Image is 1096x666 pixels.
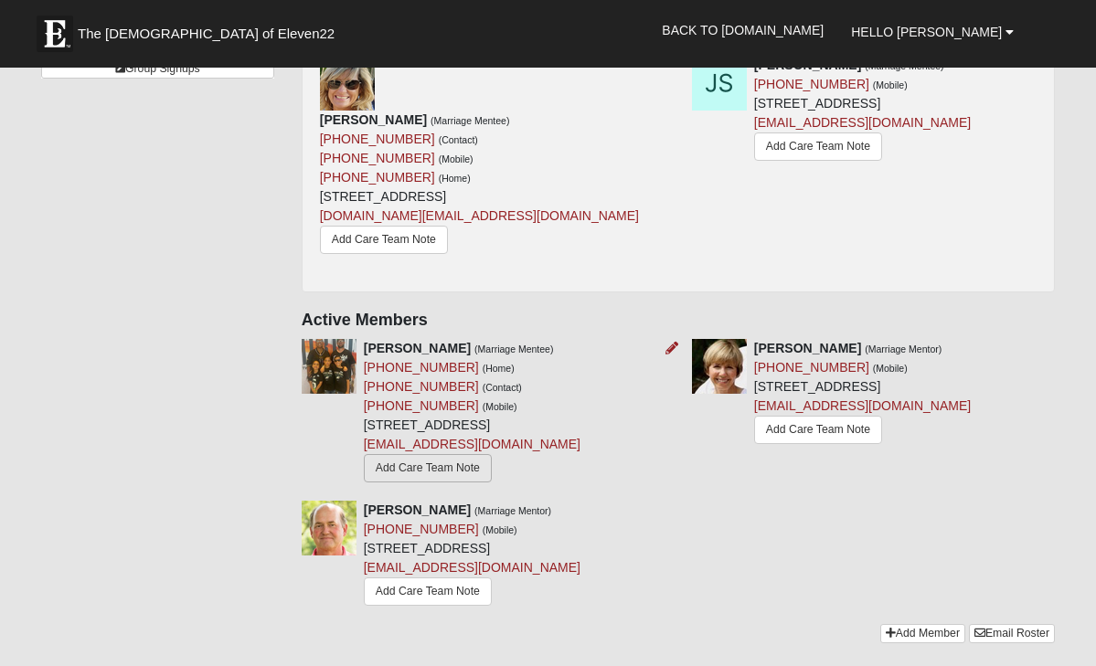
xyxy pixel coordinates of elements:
[873,79,908,90] small: (Mobile)
[78,25,335,43] span: The [DEMOGRAPHIC_DATA] of Eleven22
[320,132,435,146] a: [PHONE_NUMBER]
[431,115,509,126] small: (Marriage Mentee)
[439,173,471,184] small: (Home)
[320,208,639,223] a: [DOMAIN_NAME][EMAIL_ADDRESS][DOMAIN_NAME]
[439,153,474,164] small: (Mobile)
[754,360,869,375] a: [PHONE_NUMBER]
[969,624,1055,643] a: Email Roster
[364,577,492,606] a: Add Care Team Note
[754,416,882,444] a: Add Care Team Note
[320,151,435,165] a: [PHONE_NUMBER]
[364,502,471,517] strong: [PERSON_NAME]
[364,341,471,355] strong: [PERSON_NAME]
[364,379,479,394] a: [PHONE_NUMBER]
[754,341,861,355] strong: [PERSON_NAME]
[754,115,971,130] a: [EMAIL_ADDRESS][DOMAIN_NAME]
[41,59,274,79] a: Group Signups
[364,339,580,487] div: [STREET_ADDRESS]
[474,505,551,516] small: (Marriage Mentor)
[483,363,515,374] small: (Home)
[320,111,639,260] div: [STREET_ADDRESS]
[483,382,522,393] small: (Contact)
[364,437,580,451] a: [EMAIL_ADDRESS][DOMAIN_NAME]
[873,363,908,374] small: (Mobile)
[880,624,965,643] a: Add Member
[837,9,1027,55] a: Hello [PERSON_NAME]
[439,134,478,145] small: (Contact)
[483,401,517,412] small: (Mobile)
[754,339,971,449] div: [STREET_ADDRESS]
[648,7,837,53] a: Back to [DOMAIN_NAME]
[754,77,869,91] a: [PHONE_NUMBER]
[302,311,1055,331] h4: Active Members
[851,25,1002,39] span: Hello [PERSON_NAME]
[364,398,479,413] a: [PHONE_NUMBER]
[27,6,393,52] a: The [DEMOGRAPHIC_DATA] of Eleven22
[483,524,517,535] small: (Mobile)
[754,398,971,413] a: [EMAIL_ADDRESS][DOMAIN_NAME]
[320,112,427,127] strong: [PERSON_NAME]
[865,344,942,354] small: (Marriage Mentor)
[754,132,882,161] a: Add Care Team Note
[37,16,73,52] img: Eleven22 logo
[364,454,492,482] a: Add Care Team Note
[754,56,971,165] div: [STREET_ADDRESS]
[364,560,580,575] a: [EMAIL_ADDRESS][DOMAIN_NAME]
[320,170,435,185] a: [PHONE_NUMBER]
[364,522,479,536] a: [PHONE_NUMBER]
[364,360,479,375] a: [PHONE_NUMBER]
[474,344,553,354] small: (Marriage Mentee)
[320,226,448,254] a: Add Care Team Note
[364,501,580,610] div: [STREET_ADDRESS]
